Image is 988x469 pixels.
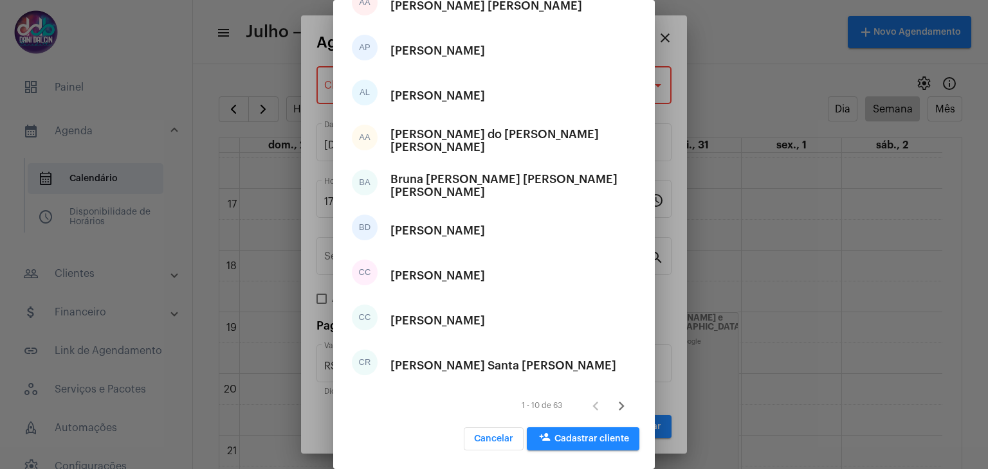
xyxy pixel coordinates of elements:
[464,427,524,450] button: Cancelar
[390,346,616,385] div: [PERSON_NAME] Santa [PERSON_NAME]
[390,121,636,160] div: [PERSON_NAME] do [PERSON_NAME] [PERSON_NAME]
[352,125,378,150] div: AA
[352,215,378,240] div: BD
[352,80,378,105] div: AL
[352,260,378,285] div: CC
[537,431,553,447] mat-icon: person_add
[583,393,608,419] button: Página anterior
[390,166,636,205] div: Bruna [PERSON_NAME] [PERSON_NAME] [PERSON_NAME]
[608,393,634,419] button: Próxima página
[390,301,485,340] div: [PERSON_NAME]
[583,369,640,384] div: Próxima página
[352,170,378,195] div: BA
[390,211,485,250] div: [PERSON_NAME]
[537,434,629,443] span: Cadastrar cliente
[522,402,562,410] div: 1 - 10 de 63
[390,31,485,70] div: [PERSON_NAME]
[390,76,485,115] div: [PERSON_NAME]
[527,427,639,450] button: Cadastrar cliente
[390,256,485,295] div: [PERSON_NAME]
[352,305,378,330] div: CC
[474,434,513,443] span: Cancelar
[352,350,378,375] div: CR
[352,35,378,60] div: AP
